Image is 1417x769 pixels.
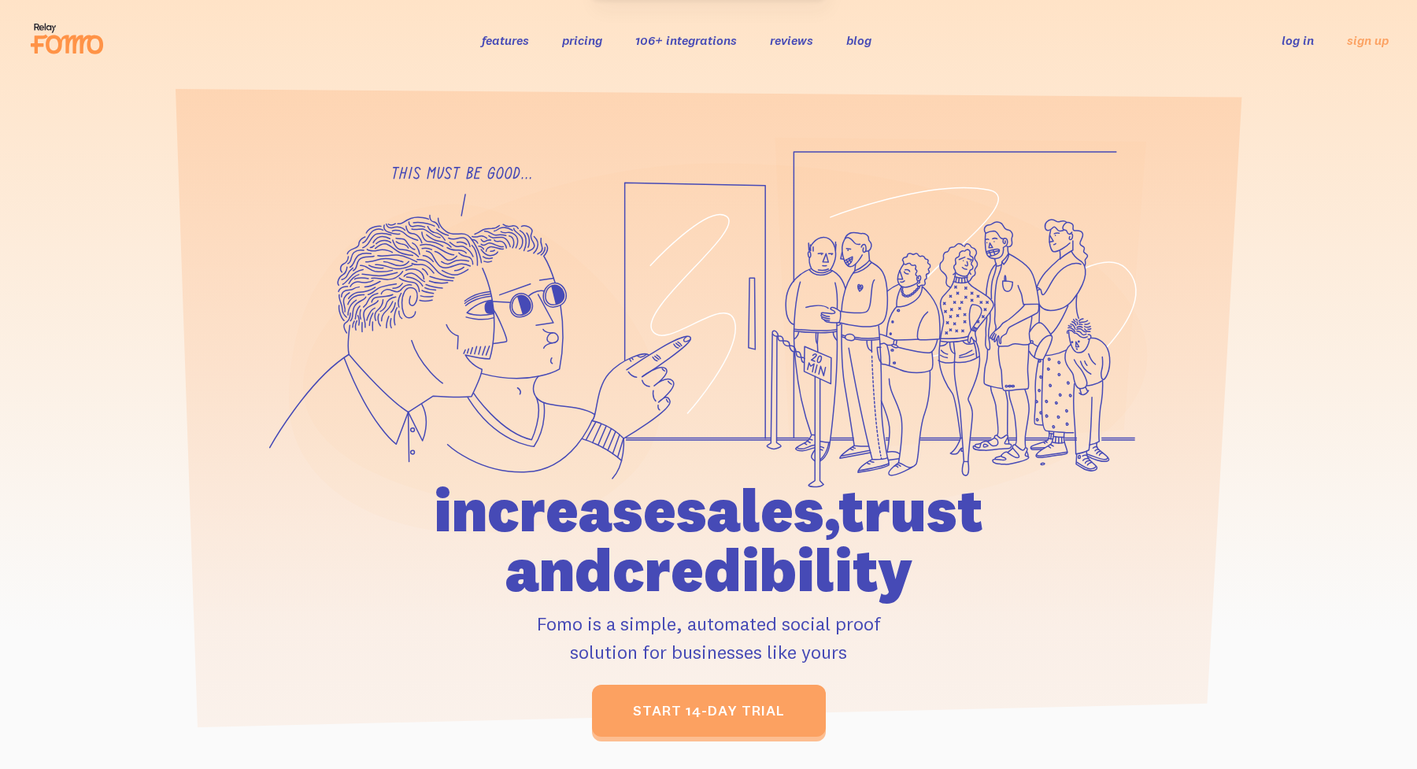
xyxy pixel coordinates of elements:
[482,32,529,48] a: features
[846,32,871,48] a: blog
[344,609,1073,666] p: Fomo is a simple, automated social proof solution for businesses like yours
[592,685,826,737] a: start 14-day trial
[344,480,1073,600] h1: increase sales, trust and credibility
[635,32,737,48] a: 106+ integrations
[1347,32,1389,49] a: sign up
[770,32,813,48] a: reviews
[562,32,602,48] a: pricing
[1282,32,1314,48] a: log in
